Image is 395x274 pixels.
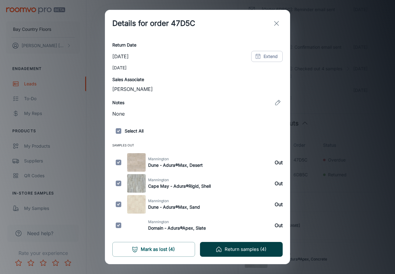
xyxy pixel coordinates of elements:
button: Extend [251,51,283,62]
button: exit [270,17,283,30]
h6: Dune - Adura®Max, Desert [148,162,203,169]
img: Domain - Adura®Apex, Slate [127,216,146,235]
p: [DATE] [112,64,283,71]
h6: Cape May - Adura®Rigid, Shell [148,183,211,190]
h6: Sales Associate [112,76,283,83]
h6: Dune - Adura®Max, Sand [148,204,200,211]
span: Samples Out [112,142,283,151]
span: Mannington [148,198,200,204]
img: Cape May - Adura®Rigid, Shell [127,174,146,193]
img: Dune - Adura®Max, Desert [127,153,146,172]
span: Mannington [148,219,206,225]
p: None [112,110,283,117]
h1: Details for order 47D5C [112,18,195,29]
h6: Return Date [112,42,283,48]
span: Mannington [148,177,211,183]
h6: Select All [112,125,283,137]
h6: Out [275,201,283,208]
p: [DATE] [112,53,129,60]
h6: Out [275,222,283,229]
button: Return samples (4) [200,242,283,257]
button: Mark as lost (4) [112,242,195,257]
h6: Out [275,159,283,166]
h6: Out [275,180,283,187]
span: Mannington [148,156,203,162]
p: [PERSON_NAME] [112,85,283,93]
img: Dune - Adura®Max, Sand [127,195,146,214]
h6: Notes [112,99,124,106]
h6: Domain - Adura®Apex, Slate [148,225,206,231]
